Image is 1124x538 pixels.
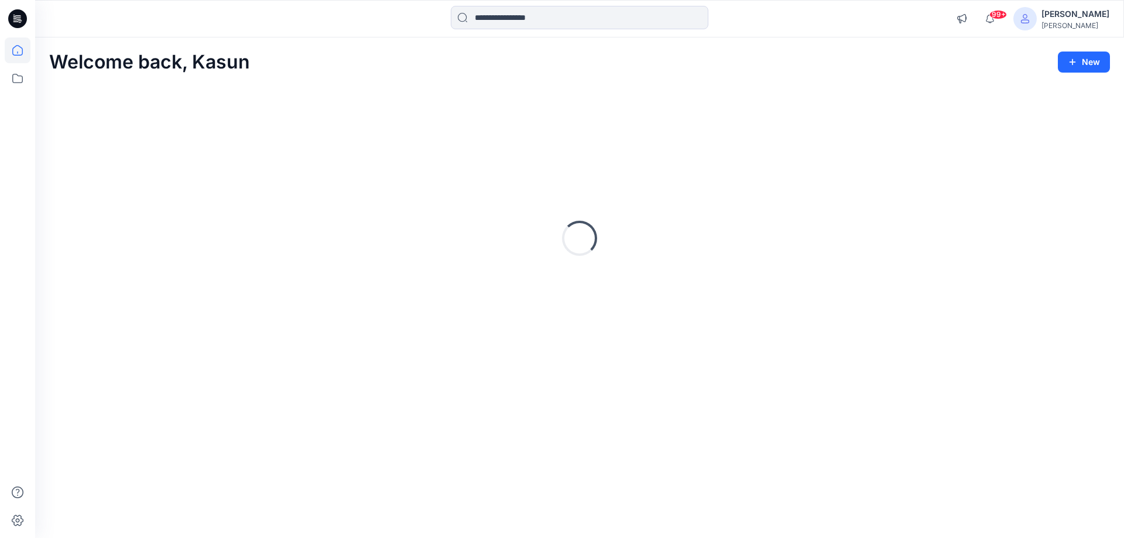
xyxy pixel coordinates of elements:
[1020,14,1030,23] svg: avatar
[989,10,1007,19] span: 99+
[1041,7,1109,21] div: [PERSON_NAME]
[1041,21,1109,30] div: [PERSON_NAME]
[1058,52,1110,73] button: New
[49,52,250,73] h2: Welcome back, Kasun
